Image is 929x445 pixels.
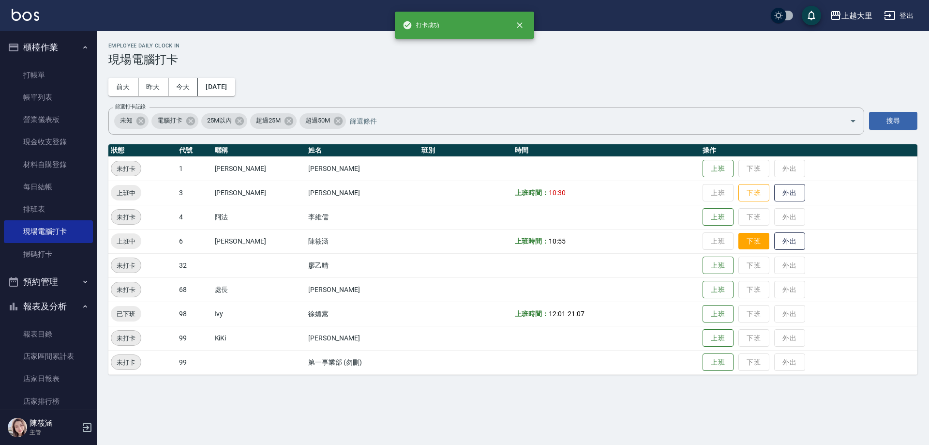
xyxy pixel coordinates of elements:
button: 昨天 [138,78,168,96]
th: 姓名 [306,144,419,157]
button: 外出 [774,184,805,202]
button: 今天 [168,78,198,96]
a: 每日結帳 [4,176,93,198]
td: 1 [177,156,212,181]
th: 代號 [177,144,212,157]
td: [PERSON_NAME] [306,277,419,302]
td: 99 [177,350,212,374]
button: 報表及分析 [4,294,93,319]
button: 下班 [738,233,769,250]
button: 上班 [703,305,734,323]
td: 6 [177,229,212,253]
div: 超過50M [300,113,346,129]
td: Ivy [212,302,306,326]
span: 已下班 [111,309,141,319]
b: 上班時間： [515,189,549,197]
span: 21:07 [568,310,584,318]
button: [DATE] [198,78,235,96]
span: 未知 [114,116,138,125]
span: 未打卡 [111,357,141,368]
span: 未打卡 [111,212,141,222]
button: 上越大里 [826,6,876,26]
td: 32 [177,253,212,277]
button: 登出 [880,7,917,25]
div: 超過25M [250,113,297,129]
span: 上班中 [111,188,141,198]
span: 電腦打卡 [151,116,188,125]
div: 上越大里 [841,10,872,22]
span: 超過25M [250,116,286,125]
th: 狀態 [108,144,177,157]
td: [PERSON_NAME] [306,326,419,350]
span: 打卡成功 [403,20,439,30]
div: 未知 [114,113,149,129]
span: 12:01 [549,310,566,318]
button: save [802,6,821,25]
img: Person [8,418,27,437]
th: 班別 [419,144,513,157]
span: 10:55 [549,237,566,245]
td: 徐媚蕙 [306,302,419,326]
span: 未打卡 [111,333,141,343]
button: 上班 [703,353,734,371]
b: 上班時間： [515,310,549,318]
td: 99 [177,326,212,350]
th: 時間 [512,144,700,157]
button: 櫃檯作業 [4,35,93,60]
a: 店家排行榜 [4,390,93,413]
a: 打帳單 [4,64,93,86]
th: 操作 [700,144,917,157]
div: 電腦打卡 [151,113,198,129]
a: 排班表 [4,198,93,220]
a: 材料自購登錄 [4,153,93,176]
td: 陳筱涵 [306,229,419,253]
button: 上班 [703,257,734,275]
button: close [509,15,530,36]
a: 店家區間累計表 [4,345,93,368]
button: 預約管理 [4,269,93,294]
b: 上班時間： [515,237,549,245]
a: 報表目錄 [4,323,93,345]
td: 李維儒 [306,205,419,229]
button: 前天 [108,78,138,96]
button: 上班 [703,281,734,299]
a: 掃碼打卡 [4,243,93,265]
td: 3 [177,181,212,205]
span: 10:30 [549,189,566,197]
span: 未打卡 [111,164,141,174]
th: 暱稱 [212,144,306,157]
input: 篩選條件 [347,112,833,129]
h5: 陳筱涵 [30,418,79,428]
td: - [512,302,700,326]
td: 68 [177,277,212,302]
h2: Employee Daily Clock In [108,43,917,49]
button: 下班 [738,184,769,202]
label: 篩選打卡記錄 [115,103,146,110]
span: 超過50M [300,116,336,125]
td: 98 [177,302,212,326]
td: 廖乙晴 [306,253,419,277]
button: 搜尋 [869,112,917,130]
button: 外出 [774,232,805,250]
a: 店家日報表 [4,368,93,390]
span: 未打卡 [111,261,141,271]
a: 現場電腦打卡 [4,220,93,243]
button: 上班 [703,160,734,178]
button: 上班 [703,208,734,226]
td: 阿法 [212,205,306,229]
a: 帳單列表 [4,86,93,108]
td: KiKi [212,326,306,350]
td: [PERSON_NAME] [306,181,419,205]
p: 主管 [30,428,79,437]
button: 上班 [703,329,734,347]
span: 25M以內 [201,116,238,125]
img: Logo [12,9,39,21]
td: 4 [177,205,212,229]
a: 現金收支登錄 [4,131,93,153]
td: 第一事業部 (勿刪) [306,350,419,374]
td: [PERSON_NAME] [212,181,306,205]
td: 處長 [212,277,306,302]
td: [PERSON_NAME] [212,156,306,181]
a: 營業儀表板 [4,108,93,131]
div: 25M以內 [201,113,248,129]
